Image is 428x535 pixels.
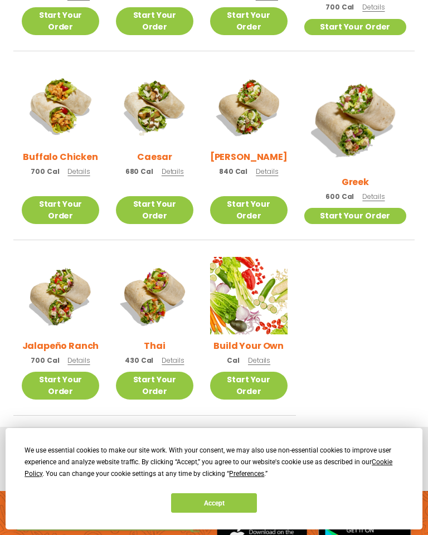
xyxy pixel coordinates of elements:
a: Start Your Order [304,208,406,224]
a: Start Your Order [22,372,99,400]
span: 700 Cal [31,356,59,366]
a: Start Your Order [22,196,99,224]
a: Start Your Order [116,7,193,35]
img: Product photo for Caesar Wrap [116,68,193,145]
span: Details [162,167,184,176]
span: Cal [227,356,240,366]
img: Product photo for Jalapeño Ranch Wrap [22,257,99,334]
span: 680 Cal [125,167,153,177]
span: Preferences [229,470,264,478]
img: Product photo for Cobb Wrap [210,68,288,145]
img: Product photo for Thai Wrap [116,257,193,334]
a: Start Your Order [210,196,288,224]
span: 700 Cal [325,2,354,12]
h2: Buffalo Chicken [23,150,98,164]
h2: Jalapeño Ranch [22,339,99,353]
div: We use essential cookies to make our site work. With your consent, we may also use non-essential ... [25,445,403,480]
img: fork [17,527,200,532]
h2: Build Your Own [213,339,284,353]
span: 840 Cal [219,167,247,177]
a: Start Your Order [210,372,288,400]
h2: Caesar [137,150,172,164]
a: Start Your Order [116,372,193,400]
a: Start Your Order [210,7,288,35]
button: Accept [171,493,257,513]
span: 430 Cal [125,356,153,366]
h2: [PERSON_NAME] [210,150,288,164]
span: Details [256,167,278,176]
img: Product photo for Build Your Own [210,257,288,334]
div: Cookie Consent Prompt [6,428,422,529]
span: Details [248,356,270,365]
span: Details [362,2,385,12]
a: Start Your Order [22,7,99,35]
span: 700 Cal [31,167,59,177]
img: Product photo for Greek Wrap [304,68,406,170]
span: Details [362,192,385,201]
h2: Greek [342,175,369,189]
h2: Thai [144,339,165,353]
a: Start Your Order [116,196,193,224]
img: Product photo for Buffalo Chicken Wrap [22,68,99,145]
span: Details [162,356,184,365]
span: Details [67,167,90,176]
a: Start Your Order [304,19,406,35]
span: 600 Cal [325,192,354,202]
span: Details [67,356,90,365]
